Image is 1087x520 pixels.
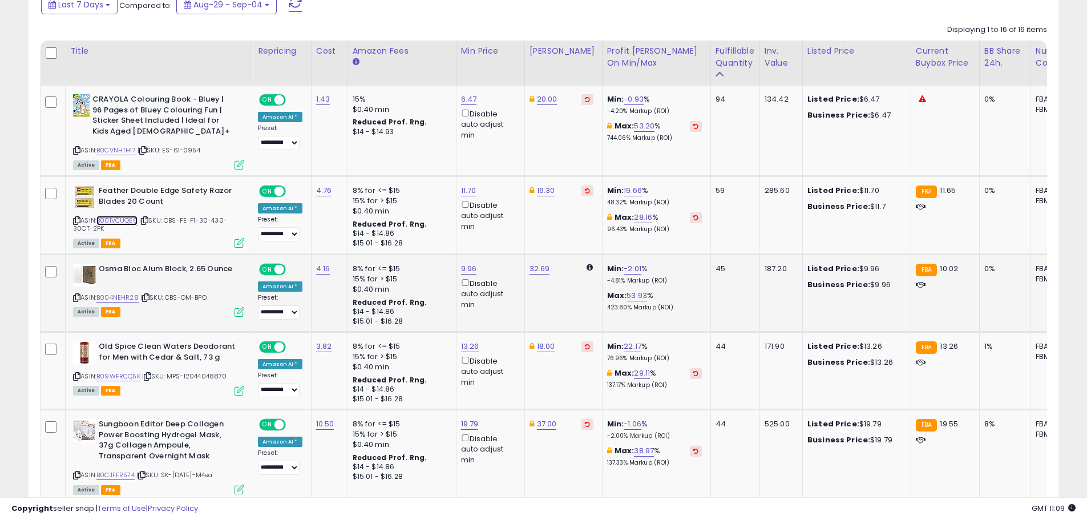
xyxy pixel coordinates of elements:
[353,341,447,352] div: 8% for <= $15
[73,186,96,208] img: 51BLl-+QA3L._SL40_.jpg
[607,121,702,142] div: %
[138,146,200,155] span: | SKU: ES-61-0954
[607,341,702,362] div: %
[353,462,447,472] div: $14 - $14.86
[353,362,447,372] div: $0.40 min
[1036,264,1073,274] div: FBA: 3
[353,352,447,362] div: 15% for > $15
[284,420,302,430] span: OFF
[607,432,702,440] p: -2.00% Markup (ROI)
[1036,419,1073,429] div: FBA: 12
[947,25,1047,35] div: Displaying 1 to 16 of 16 items
[537,341,555,352] a: 18.00
[984,94,1022,104] div: 0%
[260,95,274,105] span: ON
[624,341,641,352] a: 22.17
[807,110,870,120] b: Business Price:
[99,186,237,209] b: Feather Double Edge Safety Razor Blades 20 Count
[807,357,902,368] div: $13.26
[624,94,644,105] a: -0.93
[807,434,870,445] b: Business Price:
[537,418,557,430] a: 37.00
[353,186,447,196] div: 8% for <= $15
[99,419,237,464] b: Sungboon Editor Deep Collagen Power Boosting Hydrogel Mask, 37g Collagen Ampoule, Transparent Ove...
[1036,45,1077,69] div: Num of Comp.
[99,264,237,277] b: Osma Bloc Alum Block, 2.65 Ounce
[258,216,302,241] div: Preset:
[99,341,237,365] b: Old Spice Clean Waters Deodorant for Men with Cedar & Salt, 73 g
[258,359,302,369] div: Amazon AI *
[461,107,516,140] div: Disable auto adjust min
[353,206,447,216] div: $0.40 min
[807,45,906,57] div: Listed Price
[461,94,477,105] a: 6.47
[716,94,751,104] div: 94
[807,341,902,352] div: $13.26
[940,185,956,196] span: 11.65
[984,264,1022,274] div: 0%
[916,419,937,432] small: FBA
[1036,429,1073,440] div: FBM: 2
[258,45,306,57] div: Repricing
[73,160,99,170] span: All listings currently available for purchase on Amazon
[461,199,516,232] div: Disable auto adjust min
[258,281,302,292] div: Amazon AI *
[530,263,550,275] a: 32.69
[807,419,902,429] div: $19.79
[353,104,447,115] div: $0.40 min
[73,485,99,495] span: All listings currently available for purchase on Amazon
[353,57,359,67] small: Amazon Fees.
[101,239,120,248] span: FBA
[461,354,516,388] div: Disable auto adjust min
[353,219,427,229] b: Reduced Prof. Rng.
[624,418,641,430] a: -1.06
[607,418,624,429] b: Min:
[136,470,213,479] span: | SKU: SK-[DATE]-M4ea
[807,357,870,368] b: Business Price:
[353,440,447,450] div: $0.40 min
[353,394,447,404] div: $15.01 - $16.28
[260,187,274,196] span: ON
[353,307,447,317] div: $14 - $14.86
[607,94,702,115] div: %
[984,419,1022,429] div: 8%
[807,263,859,274] b: Listed Price:
[916,264,937,276] small: FBA
[142,372,227,381] span: | SKU: MPS-12044048870
[765,94,794,104] div: 134.42
[607,107,702,115] p: -4.20% Markup (ROI)
[96,146,136,155] a: B0CVNHTH17
[353,429,447,440] div: 15% for > $15
[607,94,624,104] b: Min:
[11,503,198,514] div: seller snap | |
[807,279,870,290] b: Business Price:
[73,341,244,394] div: ASIN:
[984,341,1022,352] div: 1%
[461,263,477,275] a: 9.96
[530,45,597,57] div: [PERSON_NAME]
[807,201,870,212] b: Business Price:
[807,94,859,104] b: Listed Price:
[607,263,624,274] b: Min:
[258,372,302,397] div: Preset:
[607,459,702,467] p: 137.33% Markup (ROI)
[537,185,555,196] a: 16.30
[634,445,654,457] a: 38.97
[807,186,902,196] div: $11.70
[316,418,334,430] a: 10.50
[607,381,702,389] p: 137.17% Markup (ROI)
[101,485,120,495] span: FBA
[73,239,99,248] span: All listings currently available for purchase on Amazon
[73,264,244,316] div: ASIN:
[353,94,447,104] div: 15%
[607,354,702,362] p: 76.96% Markup (ROI)
[461,45,520,57] div: Min Price
[260,265,274,275] span: ON
[807,341,859,352] b: Listed Price:
[807,201,902,212] div: $11.7
[101,160,120,170] span: FBA
[353,284,447,295] div: $0.40 min
[353,472,447,482] div: $15.01 - $16.28
[765,264,794,274] div: 187.20
[765,45,798,69] div: Inv. value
